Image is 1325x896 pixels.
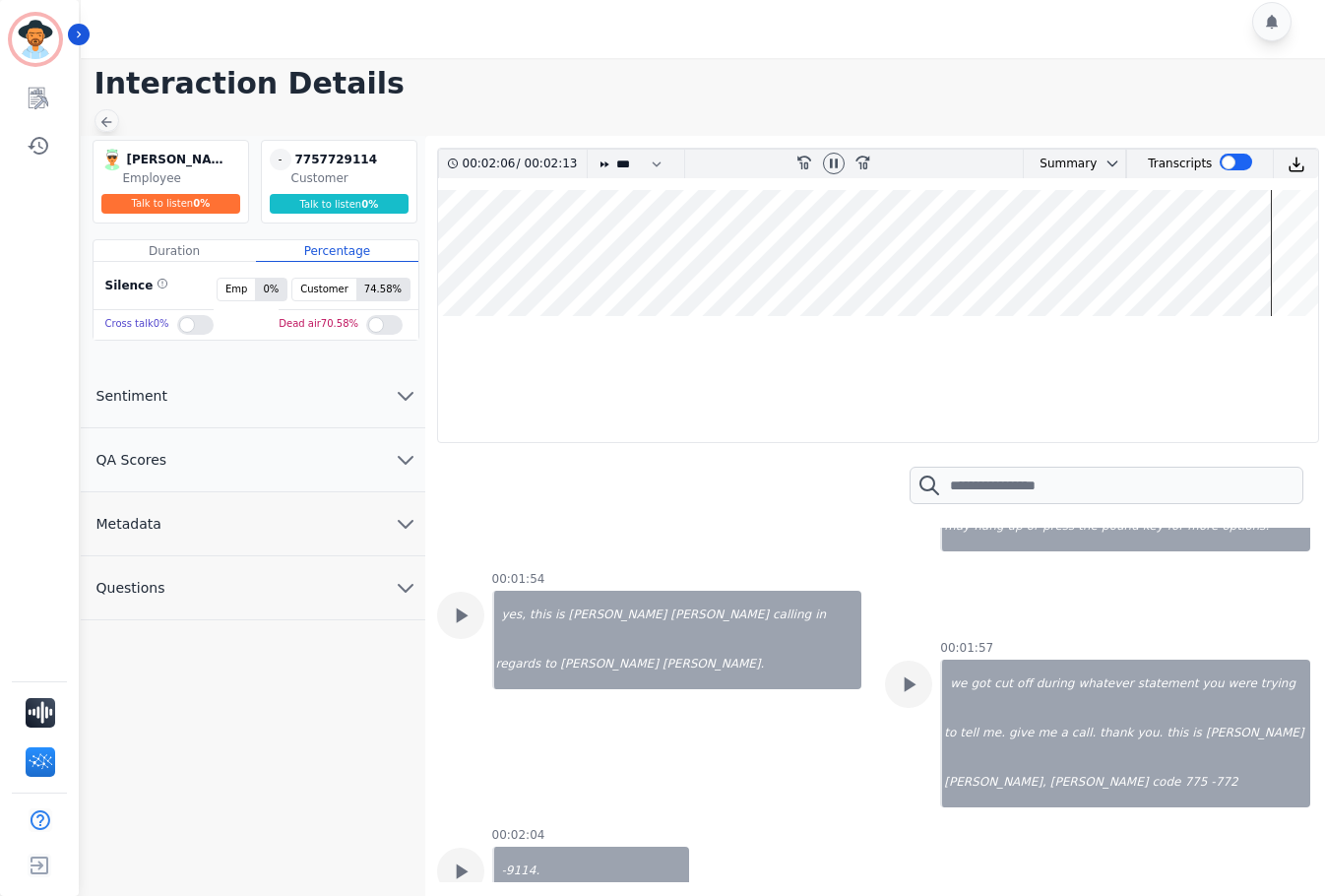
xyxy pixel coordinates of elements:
div: Talk to listen [270,194,410,214]
div: a [1058,709,1069,758]
div: you [1200,660,1226,709]
button: Metadata chevron down [81,492,425,556]
div: cut [992,660,1015,709]
div: calling [771,591,813,640]
div: code [1150,758,1182,807]
span: 0 % [255,279,286,300]
button: chevron down [1097,156,1120,171]
svg: chevron down [394,384,417,408]
div: [PERSON_NAME] [668,591,771,640]
div: Employee [123,170,244,186]
div: were [1227,660,1259,709]
div: me. [980,709,1007,758]
div: we [942,660,969,709]
button: Questions chevron down [81,556,425,620]
img: download audio [1288,156,1305,173]
div: [PERSON_NAME] [1048,758,1151,807]
button: QA Scores chevron down [81,428,425,492]
div: 00:01:54 [492,571,545,587]
div: 775 [1182,758,1209,807]
div: 00:02:13 [521,150,575,178]
svg: chevron down [394,512,417,536]
div: to [942,709,958,758]
div: whatever [1076,660,1135,709]
div: 00:01:57 [940,640,993,656]
div: me [1036,709,1058,758]
div: thank [1098,709,1135,758]
div: Summary [1024,150,1097,178]
span: Sentiment [81,386,183,406]
div: this [1165,709,1190,758]
div: Percentage [256,240,418,262]
div: Silence [101,278,169,301]
div: is [1190,709,1204,758]
span: 0 % [361,199,378,210]
svg: chevron down [394,576,417,600]
div: tell [958,709,980,758]
div: is [553,591,567,640]
span: Customer [292,279,356,300]
div: Dead air 70.58 % [279,310,358,339]
div: Transcripts [1148,150,1212,178]
div: Customer [291,170,412,186]
button: Sentiment chevron down [81,364,425,428]
div: [PERSON_NAME] [1204,709,1306,758]
div: trying [1259,660,1297,709]
div: [PERSON_NAME], [942,758,1048,807]
div: / [463,150,583,178]
div: [PERSON_NAME]. [661,640,861,689]
div: Cross talk 0 % [105,310,169,339]
div: [PERSON_NAME] [558,640,661,689]
div: this [528,591,553,640]
div: got [969,660,992,709]
div: -9114. [494,847,689,896]
div: Duration [94,240,256,262]
span: Metadata [81,514,177,534]
svg: chevron down [394,448,417,472]
span: - [270,149,291,170]
div: [PERSON_NAME] [127,149,225,170]
div: statement [1136,660,1201,709]
h1: Interaction Details [95,66,1325,101]
span: 74.58 % [356,279,410,300]
div: regards [494,640,543,689]
span: 0 % [193,198,210,209]
div: off [1015,660,1035,709]
svg: chevron down [1104,156,1120,171]
div: 00:02:04 [492,827,545,843]
div: give [1007,709,1036,758]
span: Questions [81,578,181,598]
div: to [542,640,558,689]
div: Talk to listen [101,194,241,214]
div: call. [1070,709,1098,758]
div: 00:02:06 [463,150,517,178]
div: yes, [494,591,529,640]
div: -772 [1209,758,1310,807]
span: QA Scores [81,450,183,470]
div: during [1035,660,1077,709]
div: 7757729114 [295,149,394,170]
span: Emp [218,279,255,300]
img: Bordered avatar [12,16,59,63]
div: you. [1136,709,1166,758]
div: in [813,591,828,640]
div: [PERSON_NAME] [567,591,669,640]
